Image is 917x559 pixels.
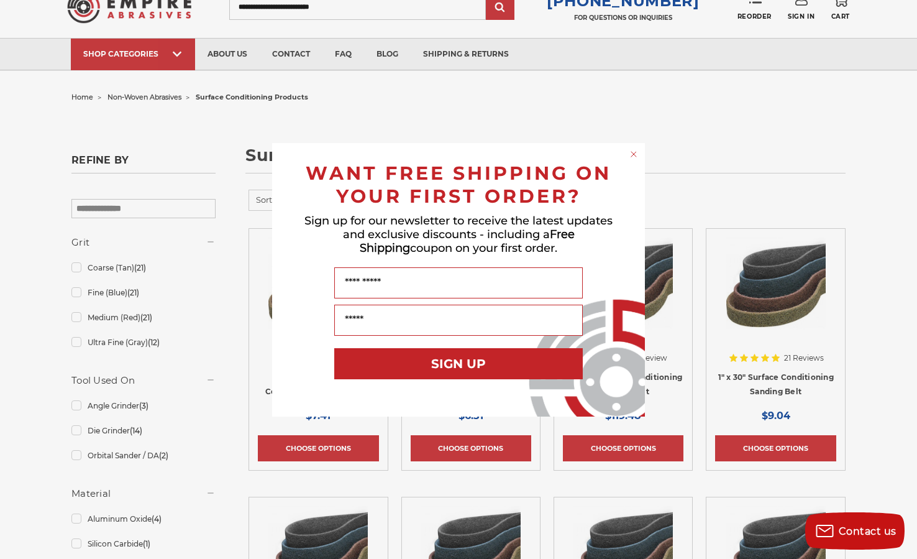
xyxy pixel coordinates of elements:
button: SIGN UP [334,348,583,379]
button: Contact us [805,512,905,550]
button: Close dialog [627,148,640,160]
span: Contact us [839,525,896,537]
span: Free Shipping [360,228,575,255]
span: Sign up for our newsletter to receive the latest updates and exclusive discounts - including a co... [304,214,613,255]
span: WANT FREE SHIPPING ON YOUR FIRST ORDER? [306,162,611,208]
